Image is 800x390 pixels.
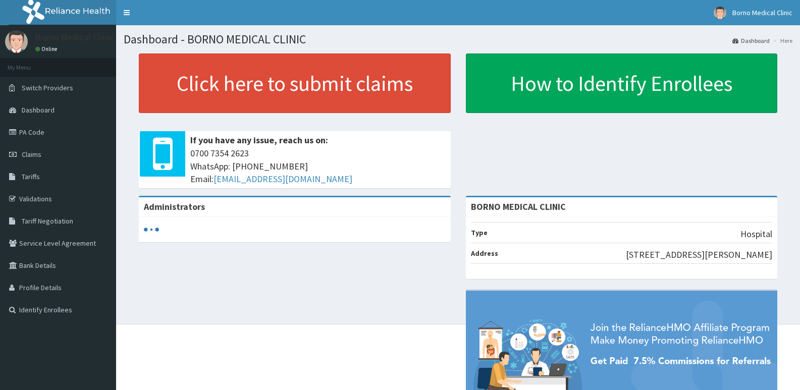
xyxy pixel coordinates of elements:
[214,173,352,185] a: [EMAIL_ADDRESS][DOMAIN_NAME]
[139,53,451,113] a: Click here to submit claims
[144,222,159,237] svg: audio-loading
[732,36,770,45] a: Dashboard
[22,105,55,115] span: Dashboard
[22,150,41,159] span: Claims
[732,8,792,17] span: Borno Medical Clinic
[124,33,792,46] h1: Dashboard - BORNO MEDICAL CLINIC
[466,53,778,113] a: How to Identify Enrollees
[144,201,205,212] b: Administrators
[35,33,114,42] p: Borno Medical Clinic
[5,30,28,53] img: User Image
[22,216,73,226] span: Tariff Negotiation
[626,248,772,261] p: [STREET_ADDRESS][PERSON_NAME]
[771,36,792,45] li: Here
[471,249,498,258] b: Address
[35,45,60,52] a: Online
[714,7,726,19] img: User Image
[740,228,772,241] p: Hospital
[190,147,446,186] span: 0700 7354 2623 WhatsApp: [PHONE_NUMBER] Email:
[22,83,73,92] span: Switch Providers
[471,228,488,237] b: Type
[190,134,328,146] b: If you have any issue, reach us on:
[471,201,566,212] strong: BORNO MEDICAL CLINIC
[22,172,40,181] span: Tariffs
